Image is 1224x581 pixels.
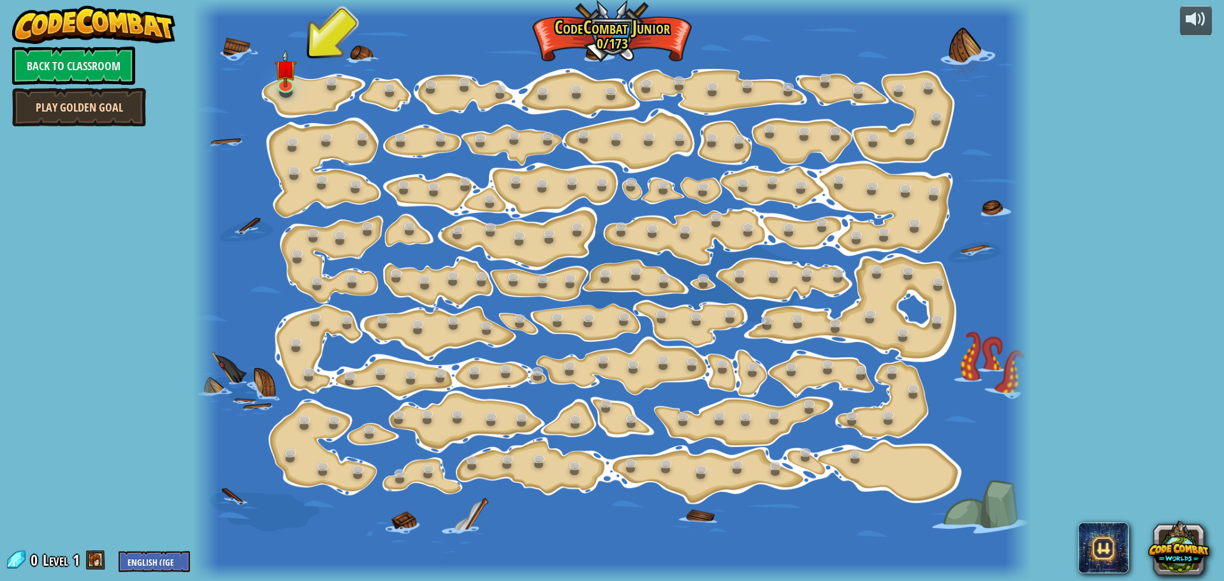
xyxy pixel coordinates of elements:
button: Adjust volume [1180,6,1212,36]
a: Back to Classroom [12,47,135,85]
span: Level [43,550,68,571]
img: CodeCombat - Learn how to code by playing a game [12,6,175,44]
img: level-banner-unstarted.png [275,50,296,87]
span: 1 [73,550,80,570]
a: Play Golden Goal [12,88,146,126]
span: 0 [31,550,41,570]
